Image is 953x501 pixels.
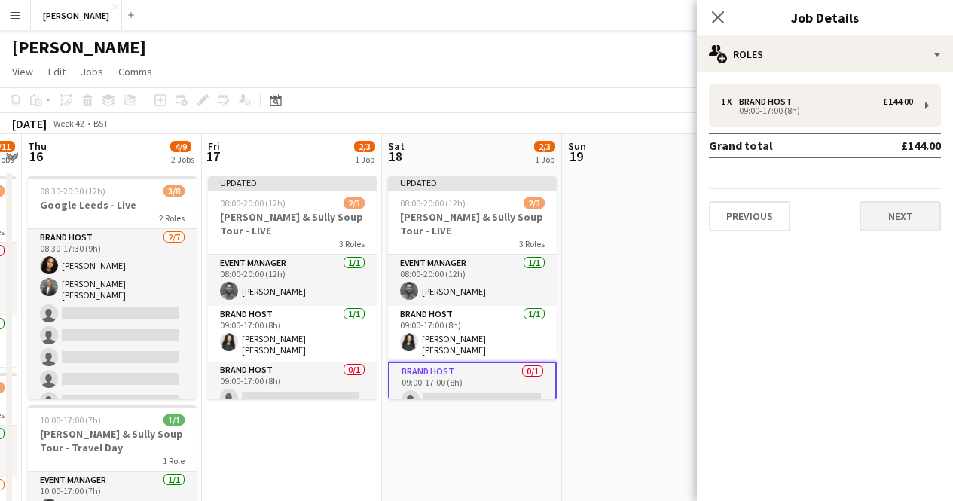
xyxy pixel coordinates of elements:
[12,65,33,78] span: View
[28,176,197,399] app-job-card: 08:30-20:30 (12h)3/8Google Leeds - Live2 RolesBrand Host2/708:30-17:30 (9h)[PERSON_NAME][PERSON_N...
[860,201,941,231] button: Next
[883,96,913,107] div: £144.00
[535,154,554,165] div: 1 Job
[697,36,953,72] div: Roles
[31,1,122,30] button: [PERSON_NAME]
[566,148,586,165] span: 19
[208,210,377,237] h3: [PERSON_NAME] & Sully Soup Tour - LIVE
[709,201,790,231] button: Previous
[568,139,586,153] span: Sun
[28,427,197,454] h3: [PERSON_NAME] & Sully Soup Tour - Travel Day
[721,96,739,107] div: 1 x
[208,306,377,362] app-card-role: Brand Host1/109:00-17:00 (8h)[PERSON_NAME] [PERSON_NAME] [PERSON_NAME]
[388,176,557,188] div: Updated
[40,185,105,197] span: 08:30-20:30 (12h)
[26,148,47,165] span: 16
[208,176,377,188] div: Updated
[48,65,66,78] span: Edit
[12,116,47,131] div: [DATE]
[12,36,146,59] h1: [PERSON_NAME]
[534,141,555,152] span: 2/3
[171,154,194,165] div: 2 Jobs
[388,139,405,153] span: Sat
[709,133,851,157] td: Grand total
[163,455,185,466] span: 1 Role
[28,198,197,212] h3: Google Leeds - Live
[739,96,798,107] div: Brand Host
[519,238,545,249] span: 3 Roles
[388,255,557,306] app-card-role: Event Manager1/108:00-20:00 (12h)[PERSON_NAME]
[170,141,191,152] span: 4/9
[28,229,197,416] app-card-role: Brand Host2/708:30-17:30 (9h)[PERSON_NAME][PERSON_NAME] [PERSON_NAME]
[40,414,101,426] span: 10:00-17:00 (7h)
[344,197,365,209] span: 2/3
[50,118,87,129] span: Week 42
[206,148,220,165] span: 17
[721,107,913,115] div: 09:00-17:00 (8h)
[163,414,185,426] span: 1/1
[388,176,557,399] app-job-card: Updated08:00-20:00 (12h)2/3[PERSON_NAME] & Sully Soup Tour - LIVE3 RolesEvent Manager1/108:00-20:...
[208,139,220,153] span: Fri
[93,118,108,129] div: BST
[355,154,374,165] div: 1 Job
[42,62,72,81] a: Edit
[339,238,365,249] span: 3 Roles
[81,65,103,78] span: Jobs
[159,212,185,224] span: 2 Roles
[388,306,557,362] app-card-role: Brand Host1/109:00-17:00 (8h)[PERSON_NAME] [PERSON_NAME] [PERSON_NAME]
[220,197,286,209] span: 08:00-20:00 (12h)
[6,62,39,81] a: View
[28,139,47,153] span: Thu
[524,197,545,209] span: 2/3
[208,362,377,413] app-card-role: Brand Host0/109:00-17:00 (8h)
[112,62,158,81] a: Comms
[118,65,152,78] span: Comms
[697,8,953,27] h3: Job Details
[388,210,557,237] h3: [PERSON_NAME] & Sully Soup Tour - LIVE
[354,141,375,152] span: 2/3
[851,133,941,157] td: £144.00
[163,185,185,197] span: 3/8
[208,255,377,306] app-card-role: Event Manager1/108:00-20:00 (12h)[PERSON_NAME]
[400,197,466,209] span: 08:00-20:00 (12h)
[388,362,557,416] app-card-role: Brand Host0/109:00-17:00 (8h)
[75,62,109,81] a: Jobs
[386,148,405,165] span: 18
[208,176,377,399] app-job-card: Updated08:00-20:00 (12h)2/3[PERSON_NAME] & Sully Soup Tour - LIVE3 RolesEvent Manager1/108:00-20:...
